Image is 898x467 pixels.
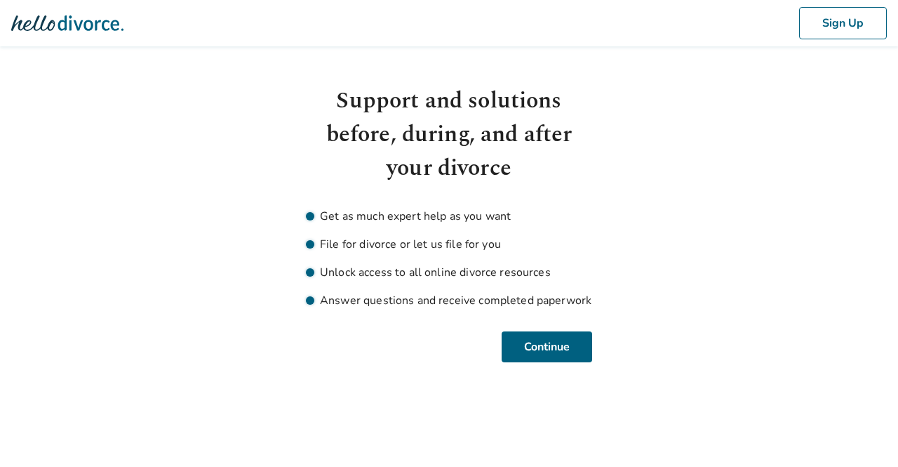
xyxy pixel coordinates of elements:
[502,331,592,362] button: Continue
[306,236,592,253] li: File for divorce or let us file for you
[306,292,592,309] li: Answer questions and receive completed paperwork
[306,264,592,281] li: Unlock access to all online divorce resources
[11,9,123,37] img: Hello Divorce Logo
[799,7,887,39] button: Sign Up
[306,84,592,185] h1: Support and solutions before, during, and after your divorce
[306,208,592,225] li: Get as much expert help as you want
